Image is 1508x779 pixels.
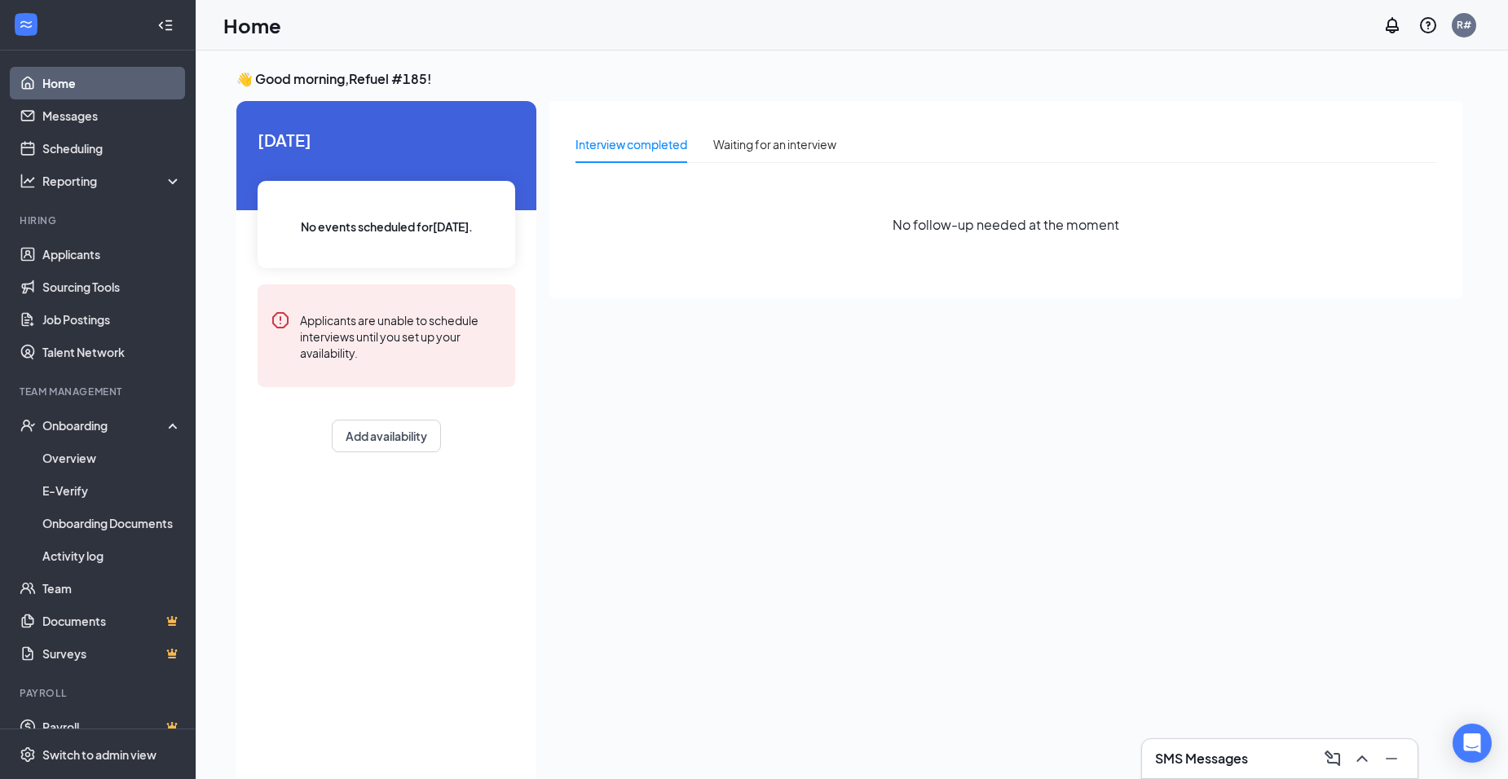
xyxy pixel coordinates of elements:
div: Reporting [42,173,183,189]
h1: Home [223,11,281,39]
a: DocumentsCrown [42,605,182,637]
a: Job Postings [42,303,182,336]
div: Interview completed [575,135,687,153]
a: Talent Network [42,336,182,368]
svg: Error [271,310,290,330]
svg: WorkstreamLogo [18,16,34,33]
div: R# [1457,18,1471,32]
svg: Settings [20,746,36,763]
a: Messages [42,99,182,132]
div: Hiring [20,213,179,227]
svg: Notifications [1382,15,1402,35]
svg: QuestionInfo [1418,15,1438,35]
div: Onboarding [42,417,168,434]
div: Switch to admin view [42,746,157,763]
svg: Analysis [20,173,36,189]
span: No follow-up needed at the moment [893,214,1119,235]
a: Scheduling [42,132,182,165]
a: PayrollCrown [42,711,182,743]
a: E-Verify [42,474,182,507]
a: Onboarding Documents [42,507,182,539]
h3: SMS Messages [1155,750,1248,768]
button: Minimize [1378,746,1404,772]
svg: ComposeMessage [1323,749,1343,768]
button: Add availability [332,420,441,452]
div: Payroll [20,686,179,700]
a: Team [42,572,182,605]
svg: Minimize [1382,749,1401,768]
a: Applicants [42,238,182,271]
div: Applicants are unable to schedule interviews until you set up your availability. [300,310,502,361]
svg: ChevronUp [1352,749,1372,768]
button: ComposeMessage [1320,746,1346,772]
a: Home [42,67,182,99]
button: ChevronUp [1349,746,1375,772]
a: Activity log [42,539,182,572]
a: Overview [42,442,182,474]
a: SurveysCrown [42,637,182,670]
a: Sourcing Tools [42,271,182,303]
span: No events scheduled for [DATE] . [301,218,473,235]
svg: UserCheck [20,417,36,434]
svg: Collapse [157,17,174,33]
div: Team Management [20,385,179,398]
div: Waiting for an interview [713,135,836,153]
span: [DATE] [258,127,515,152]
div: Open Intercom Messenger [1453,724,1492,763]
h3: 👋 Good morning, Refuel #185 ! [236,70,1462,88]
